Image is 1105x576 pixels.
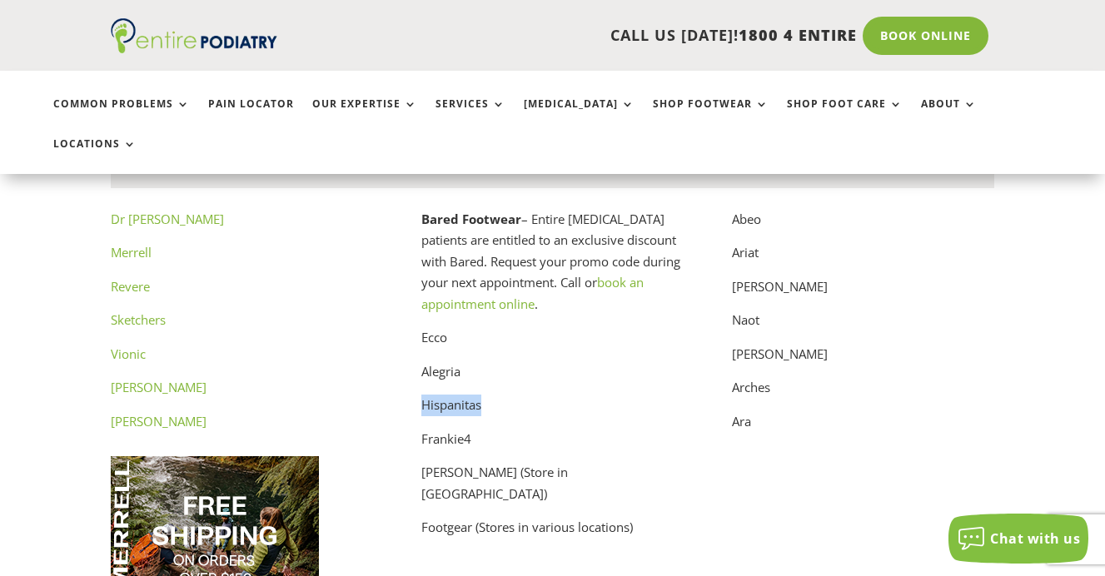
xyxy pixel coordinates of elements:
[111,40,277,57] a: Entire Podiatry
[53,98,190,134] a: Common Problems
[421,209,684,328] p: – Entire [MEDICAL_DATA] patients are entitled to an exclusive discount with Bared. Request your p...
[53,138,137,174] a: Locations
[524,98,635,134] a: [MEDICAL_DATA]
[111,244,152,261] a: Merrell
[948,514,1088,564] button: Chat with us
[111,278,150,295] a: Revere
[421,361,684,395] p: Alegria
[111,345,146,362] a: Vionic
[421,211,521,227] strong: Bared Footwear
[436,98,505,134] a: Services
[732,344,994,378] p: [PERSON_NAME]
[732,377,994,411] p: Arches
[739,25,857,45] span: 1800 4 ENTIRE
[732,242,994,276] p: Ariat
[787,98,903,134] a: Shop Foot Care
[312,98,417,134] a: Our Expertise
[421,327,684,361] p: Ecco
[732,310,994,344] p: Naot
[732,209,994,243] p: Abeo
[421,274,644,312] a: book an appointment online
[421,395,684,429] p: Hispanitas
[111,413,207,430] a: [PERSON_NAME]
[653,98,769,134] a: Shop Footwear
[111,18,277,53] img: logo (1)
[732,276,994,310] p: [PERSON_NAME]
[111,311,166,328] a: Sketchers
[208,98,294,134] a: Pain Locator
[863,17,988,55] a: Book Online
[732,411,994,433] p: Ara
[311,25,857,47] p: CALL US [DATE]!
[421,462,684,517] p: [PERSON_NAME] (Store in [GEOGRAPHIC_DATA])
[111,379,207,395] a: [PERSON_NAME]
[421,429,684,463] p: Frankie4
[921,98,977,134] a: About
[421,517,684,539] p: Footgear (Stores in various locations)
[111,211,224,227] a: Dr [PERSON_NAME]
[990,529,1080,548] span: Chat with us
